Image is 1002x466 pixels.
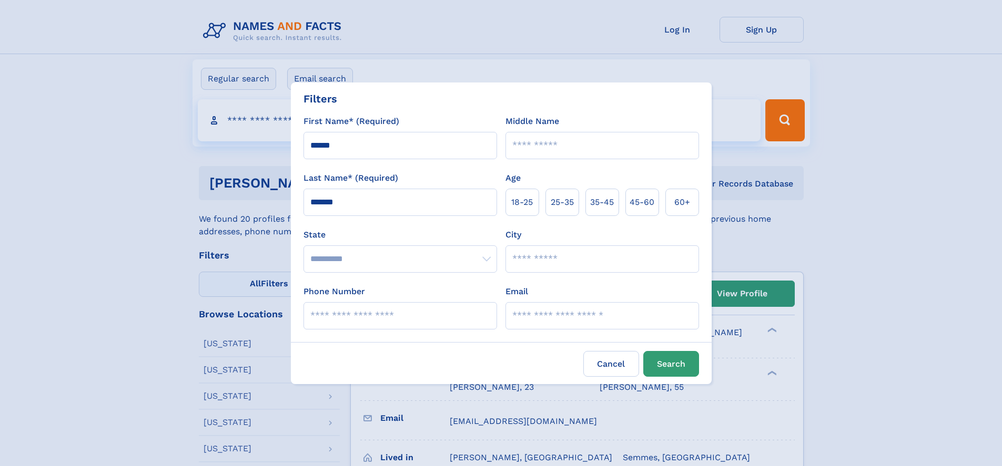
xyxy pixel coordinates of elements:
[505,229,521,241] label: City
[303,229,497,241] label: State
[303,285,365,298] label: Phone Number
[505,115,559,128] label: Middle Name
[551,196,574,209] span: 25‑35
[630,196,654,209] span: 45‑60
[505,285,528,298] label: Email
[505,172,521,184] label: Age
[643,351,699,377] button: Search
[511,196,533,209] span: 18‑25
[303,115,399,128] label: First Name* (Required)
[590,196,614,209] span: 35‑45
[303,91,337,107] div: Filters
[303,172,398,184] label: Last Name* (Required)
[583,351,639,377] label: Cancel
[674,196,690,209] span: 60+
